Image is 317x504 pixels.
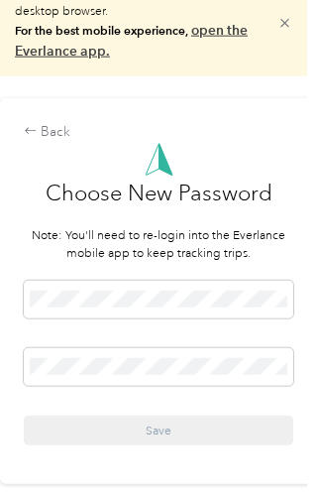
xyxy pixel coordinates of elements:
[15,23,248,59] b: For the best mobile experience,
[24,227,293,263] p: Note: You'll need to re-login into the Everlance mobile app to keep tracking trips.
[46,177,272,227] h3: Choose New Password
[15,22,248,60] a: open the Everlance app.
[24,122,293,143] div: Back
